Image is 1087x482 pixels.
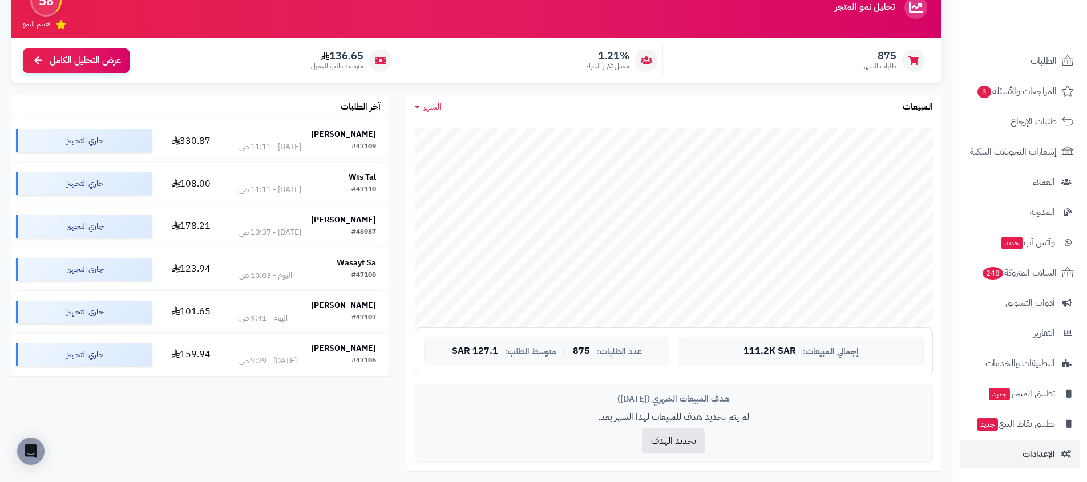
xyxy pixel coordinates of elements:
div: جاري التجهيز [16,301,152,323]
div: [DATE] - 11:11 ص [239,141,301,153]
a: وآتس آبجديد [960,229,1080,256]
span: جديد [977,418,998,431]
div: جاري التجهيز [16,258,152,281]
span: تقييم النمو [23,19,50,29]
span: معدل تكرار الشراء [586,62,629,71]
a: إشعارات التحويلات البنكية [960,138,1080,165]
a: السلات المتروكة248 [960,259,1080,286]
a: الطلبات [960,47,1080,75]
span: جديد [1001,237,1023,249]
div: #47106 [351,355,376,367]
span: 136.65 [311,50,363,62]
strong: [PERSON_NAME] [311,128,376,140]
span: عدد الطلبات: [597,347,642,357]
button: تحديد الهدف [642,428,705,453]
a: الإعدادات [960,440,1080,468]
td: 101.65 [156,291,225,333]
span: 875 [863,50,896,62]
div: جاري التجهيز [16,129,152,152]
span: عرض التحليل الكامل [50,54,121,67]
div: هدف المبيعات الشهري ([DATE]) [424,393,924,405]
span: تطبيق نقاط البيع [976,416,1055,432]
div: #47107 [351,313,376,324]
span: 111.2K SAR [743,346,796,357]
div: [DATE] - 9:29 ص [239,355,297,367]
h3: المبيعات [903,102,933,112]
span: طلبات الشهر [863,62,896,71]
a: المراجعات والأسئلة3 [960,78,1080,105]
strong: [PERSON_NAME] [311,342,376,354]
div: #47110 [351,184,376,196]
a: تطبيق نقاط البيعجديد [960,410,1080,438]
a: العملاء [960,168,1080,196]
h3: تحليل نمو المتجر [835,2,895,13]
span: 1.21% [586,50,629,62]
span: متوسط طلب العميل [311,62,363,71]
div: اليوم - 9:41 ص [239,313,288,324]
h3: آخر الطلبات [341,102,381,112]
span: 3 [977,86,991,98]
div: Open Intercom Messenger [17,438,45,465]
td: 123.94 [156,248,225,290]
span: الشهر [423,100,442,114]
span: أدوات التسويق [1005,295,1055,311]
strong: [PERSON_NAME] [311,214,376,226]
td: 159.94 [156,334,225,376]
td: 108.00 [156,163,225,205]
a: أدوات التسويق [960,289,1080,317]
span: | [563,347,566,355]
span: 248 [983,267,1003,280]
span: طلبات الإرجاع [1011,114,1057,129]
span: الإعدادات [1023,446,1055,462]
strong: Wts Tal [349,171,376,183]
span: 875 [573,346,590,357]
a: طلبات الإرجاع [960,108,1080,135]
span: التقارير [1033,325,1055,341]
div: [DATE] - 11:11 ص [239,184,301,196]
span: الطلبات [1031,53,1057,69]
div: #47109 [351,141,376,153]
p: لم يتم تحديد هدف للمبيعات لهذا الشهر بعد. [424,411,924,424]
span: التطبيقات والخدمات [985,355,1055,371]
div: #47108 [351,270,376,281]
a: عرض التحليل الكامل [23,48,130,73]
span: المدونة [1030,204,1055,220]
td: 178.21 [156,205,225,248]
div: جاري التجهيز [16,343,152,366]
div: جاري التجهيز [16,215,152,238]
span: المراجعات والأسئلة [976,83,1057,99]
div: جاري التجهيز [16,172,152,195]
strong: [PERSON_NAME] [311,299,376,311]
span: تطبيق المتجر [988,386,1055,402]
a: تطبيق المتجرجديد [960,380,1080,407]
span: السلات المتروكة [981,265,1057,281]
a: المدونة [960,199,1080,226]
div: #46987 [351,227,376,238]
a: الشهر [415,100,442,114]
span: وآتس آب [1000,234,1055,250]
span: العملاء [1033,174,1055,190]
span: إجمالي المبيعات: [803,347,859,357]
div: اليوم - 10:03 ص [239,270,292,281]
a: التطبيقات والخدمات [960,350,1080,377]
span: إشعارات التحويلات البنكية [970,144,1057,160]
strong: Wasayf Sa [337,257,376,269]
div: [DATE] - 10:37 ص [239,227,301,238]
a: التقارير [960,319,1080,347]
td: 330.87 [156,120,225,162]
span: جديد [989,388,1010,400]
span: متوسط الطلب: [505,347,556,357]
span: 127.1 SAR [452,346,498,357]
